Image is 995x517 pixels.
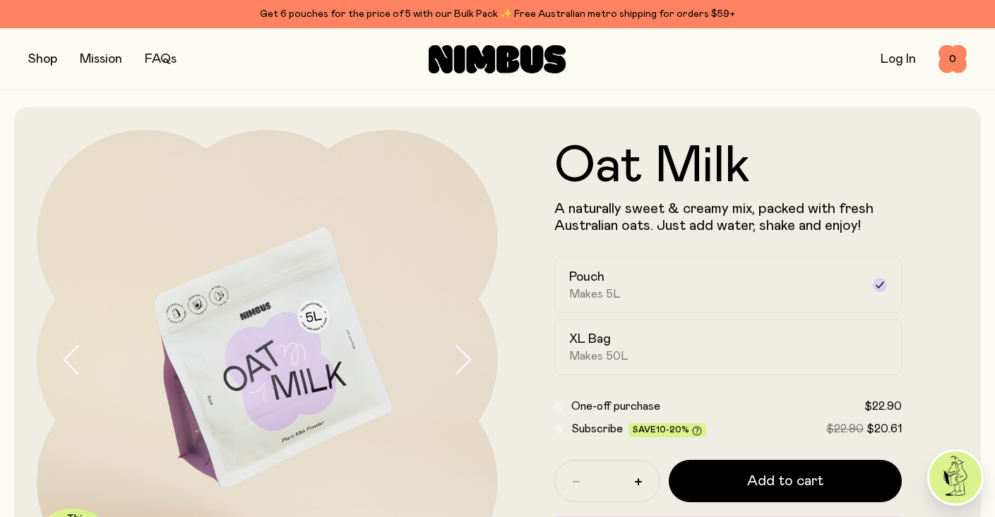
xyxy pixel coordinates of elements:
[145,53,177,66] a: FAQs
[866,423,902,434] span: $20.61
[747,471,823,491] span: Add to cart
[826,423,864,434] span: $22.90
[554,141,902,192] h1: Oat Milk
[28,6,967,23] div: Get 6 pouches for the price of 5 with our Bulk Pack ✨ Free Australian metro shipping for orders $59+
[554,200,902,234] p: A naturally sweet & creamy mix, packed with fresh Australian oats. Just add water, shake and enjoy!
[569,287,621,301] span: Makes 5L
[569,349,628,363] span: Makes 50L
[80,53,122,66] a: Mission
[571,401,660,412] span: One-off purchase
[569,269,604,286] h2: Pouch
[881,53,916,66] a: Log In
[656,425,689,434] span: 10-20%
[571,423,623,434] span: Subscribe
[633,425,702,436] span: Save
[669,460,902,502] button: Add to cart
[569,331,611,348] h2: XL Bag
[929,451,982,504] img: agent
[864,401,902,412] span: $22.90
[939,45,967,73] button: 0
